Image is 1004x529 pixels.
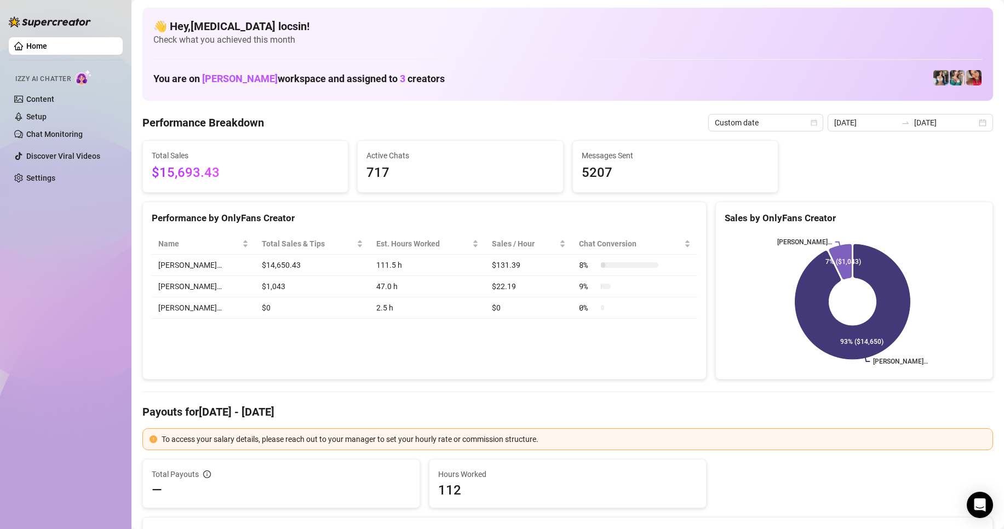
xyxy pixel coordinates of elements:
h4: Payouts for [DATE] - [DATE] [142,404,993,419]
a: Chat Monitoring [26,130,83,139]
span: Name [158,238,240,250]
img: Zaddy [950,70,965,85]
td: 47.0 h [370,276,485,297]
text: [PERSON_NAME]… [874,358,928,365]
div: Est. Hours Worked [376,238,470,250]
span: Total Sales [152,150,339,162]
span: 8 % [579,259,596,271]
span: Custom date [715,114,817,131]
div: Performance by OnlyFans Creator [152,211,697,226]
div: Sales by OnlyFans Creator [725,211,984,226]
span: Active Chats [366,150,554,162]
text: [PERSON_NAME]… [777,238,832,246]
span: 5207 [582,163,769,183]
a: Home [26,42,47,50]
span: $15,693.43 [152,163,339,183]
a: Content [26,95,54,104]
span: 717 [366,163,554,183]
span: 0 % [579,302,596,314]
span: 3 [400,73,405,84]
span: 9 % [579,280,596,292]
div: Open Intercom Messenger [967,492,993,518]
td: $0 [255,297,370,319]
span: info-circle [203,470,211,478]
td: $14,650.43 [255,255,370,276]
a: Settings [26,174,55,182]
input: Start date [834,117,897,129]
span: Chat Conversion [579,238,682,250]
td: [PERSON_NAME]… [152,276,255,297]
span: Messages Sent [582,150,769,162]
th: Total Sales & Tips [255,233,370,255]
span: — [152,481,162,499]
span: Total Sales & Tips [262,238,354,250]
span: calendar [811,119,817,126]
span: Check what you achieved this month [153,34,982,46]
a: Discover Viral Videos [26,152,100,160]
td: $131.39 [485,255,572,276]
img: Vanessa [966,70,982,85]
div: To access your salary details, please reach out to your manager to set your hourly rate or commis... [162,433,986,445]
td: 2.5 h [370,297,485,319]
th: Sales / Hour [485,233,572,255]
td: 111.5 h [370,255,485,276]
span: Sales / Hour [492,238,557,250]
h1: You are on workspace and assigned to creators [153,73,445,85]
span: Hours Worked [438,468,697,480]
span: exclamation-circle [150,435,157,443]
span: [PERSON_NAME] [202,73,278,84]
h4: 👋 Hey, [MEDICAL_DATA] locsin ! [153,19,982,34]
input: End date [914,117,977,129]
td: $1,043 [255,276,370,297]
img: Katy [933,70,949,85]
th: Chat Conversion [572,233,697,255]
span: swap-right [901,118,910,127]
td: $0 [485,297,572,319]
span: Izzy AI Chatter [15,74,71,84]
img: AI Chatter [75,70,92,85]
a: Setup [26,112,47,121]
span: 112 [438,481,697,499]
td: [PERSON_NAME]… [152,255,255,276]
td: [PERSON_NAME]… [152,297,255,319]
span: to [901,118,910,127]
th: Name [152,233,255,255]
span: Total Payouts [152,468,199,480]
td: $22.19 [485,276,572,297]
img: logo-BBDzfeDw.svg [9,16,91,27]
h4: Performance Breakdown [142,115,264,130]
